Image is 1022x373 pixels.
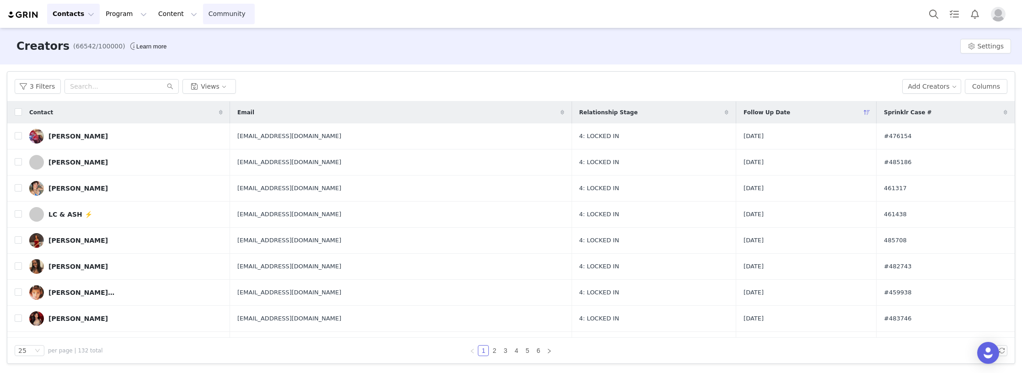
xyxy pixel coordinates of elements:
a: Tasks [944,4,964,24]
span: 4: LOCKED IN [579,288,619,297]
a: [PERSON_NAME] [29,233,223,248]
span: Email [237,108,254,117]
a: 5 [522,346,532,356]
span: [EMAIL_ADDRESS][DOMAIN_NAME] [237,262,341,271]
span: Follow Up Date [744,108,790,117]
i: icon: search [167,83,173,90]
input: Search... [64,79,179,94]
div: 25 [18,346,27,356]
span: [DATE] [744,158,764,167]
span: [DATE] [744,314,764,323]
button: Search [924,4,944,24]
span: #483746 [884,314,912,323]
button: Profile [985,7,1015,21]
span: [DATE] [744,210,764,219]
button: Notifications [965,4,985,24]
span: [EMAIL_ADDRESS][DOMAIN_NAME] [237,210,341,219]
a: 3 [500,346,510,356]
span: 4: LOCKED IN [579,184,619,193]
div: [PERSON_NAME] [48,263,108,270]
span: [DATE] [744,132,764,141]
img: 7bfc68b5-f393-4475-9ce9-1a7d8faf0800.jpg [29,233,44,248]
a: LC & ASH ⚡️ [29,207,223,222]
i: icon: right [546,348,552,354]
button: Add Creators [902,79,962,94]
a: [PERSON_NAME] [29,259,223,274]
span: Sprinklr Case # [884,108,931,117]
li: 5 [522,345,533,356]
a: Community [203,4,255,24]
span: 461317 [884,184,907,193]
span: (66542/100000) [73,42,125,51]
span: [DATE] [744,262,764,271]
li: 1 [478,345,489,356]
div: LC & ASH ⚡️ [48,211,92,218]
span: 4: LOCKED IN [579,210,619,219]
img: 2dd78090-7e4e-4e02-a2ce-66e23d2e2da1.jpg [29,129,44,144]
span: [EMAIL_ADDRESS][DOMAIN_NAME] [237,288,341,297]
div: Open Intercom Messenger [977,342,999,364]
i: icon: left [470,348,475,354]
button: Content [153,4,203,24]
span: per page | 132 total [48,346,103,355]
span: [DATE] [744,184,764,193]
span: 4: LOCKED IN [579,132,619,141]
span: 461438 [884,210,907,219]
span: #459938 [884,288,912,297]
li: Next Page [544,345,555,356]
span: [EMAIL_ADDRESS][DOMAIN_NAME] [237,158,341,167]
div: [PERSON_NAME] [48,159,108,166]
div: Tooltip anchor [134,42,168,51]
button: Columns [965,79,1007,94]
button: 3 Filters [15,79,61,94]
li: Previous Page [467,345,478,356]
i: icon: down [35,348,40,354]
img: c85b0dbd-d755-49d4-ba2c-94b0c699887c.jpg [29,259,44,274]
button: Contacts [47,4,100,24]
img: 07203d41-7650-4960-89c1-789606119081.jpg [29,311,44,326]
li: 4 [511,345,522,356]
div: [PERSON_NAME][DATE] [48,289,117,296]
a: 4 [511,346,521,356]
span: [DATE] [744,288,764,297]
span: Relationship Stage [579,108,638,117]
h3: Creators [16,38,70,54]
span: 4: LOCKED IN [579,236,619,245]
button: Settings [960,39,1011,53]
div: [PERSON_NAME] [48,133,108,140]
img: c86e4aaa-5939-4642-9195-945de91173bf.jpg [29,285,44,300]
span: 485708 [884,236,907,245]
span: [EMAIL_ADDRESS][DOMAIN_NAME] [237,184,341,193]
div: [PERSON_NAME] [48,237,108,244]
a: [PERSON_NAME] [29,181,223,196]
div: [PERSON_NAME] [48,315,108,322]
a: [PERSON_NAME] [29,311,223,326]
span: [EMAIL_ADDRESS][DOMAIN_NAME] [237,314,341,323]
li: 6 [533,345,544,356]
span: 4: LOCKED IN [579,314,619,323]
li: 3 [500,345,511,356]
img: 55341e07-66ab-4595-a032-3f6e17997bb2--s.jpg [29,181,44,196]
span: Contact [29,108,53,117]
span: #476154 [884,132,912,141]
span: #482743 [884,262,912,271]
button: Program [100,4,152,24]
a: 1 [478,346,488,356]
button: Views [182,79,236,94]
a: [PERSON_NAME] [29,155,223,170]
span: 4: LOCKED IN [579,262,619,271]
a: 6 [533,346,543,356]
img: grin logo [7,11,39,19]
span: [EMAIL_ADDRESS][DOMAIN_NAME] [237,132,341,141]
li: 2 [489,345,500,356]
div: [PERSON_NAME] [48,185,108,192]
span: 4: LOCKED IN [579,158,619,167]
span: [EMAIL_ADDRESS][DOMAIN_NAME] [237,236,341,245]
a: 2 [489,346,499,356]
a: [PERSON_NAME] [29,129,223,144]
span: #485186 [884,158,912,167]
a: [PERSON_NAME][DATE] [29,285,223,300]
span: [DATE] [744,236,764,245]
img: placeholder-profile.jpg [991,7,1006,21]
